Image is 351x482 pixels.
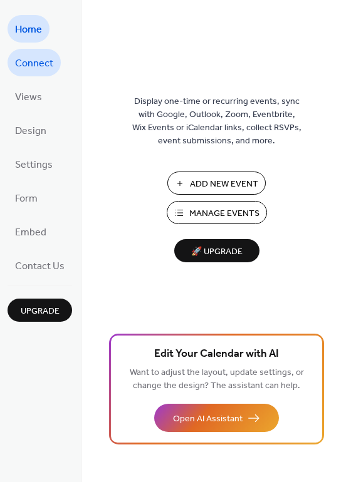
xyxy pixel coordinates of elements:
[15,189,38,209] span: Form
[8,184,45,212] a: Form
[154,346,279,363] span: Edit Your Calendar with AI
[167,172,266,195] button: Add New Event
[8,299,72,322] button: Upgrade
[130,364,304,394] span: Want to adjust the layout, update settings, or change the design? The assistant can help.
[15,223,46,243] span: Embed
[189,207,259,220] span: Manage Events
[21,305,60,318] span: Upgrade
[132,95,301,148] span: Display one-time or recurring events, sync with Google, Outlook, Zoom, Eventbrite, Wix Events or ...
[190,178,258,191] span: Add New Event
[15,88,42,108] span: Views
[8,15,50,43] a: Home
[15,121,46,141] span: Design
[182,244,252,260] span: 🚀 Upgrade
[167,201,267,224] button: Manage Events
[8,83,50,110] a: Views
[8,218,54,245] a: Embed
[8,49,61,76] a: Connect
[8,150,60,178] a: Settings
[174,239,259,262] button: 🚀 Upgrade
[15,155,53,175] span: Settings
[15,54,53,74] span: Connect
[8,116,54,144] a: Design
[15,20,42,40] span: Home
[15,257,65,277] span: Contact Us
[8,252,72,279] a: Contact Us
[173,413,243,426] span: Open AI Assistant
[154,404,279,432] button: Open AI Assistant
